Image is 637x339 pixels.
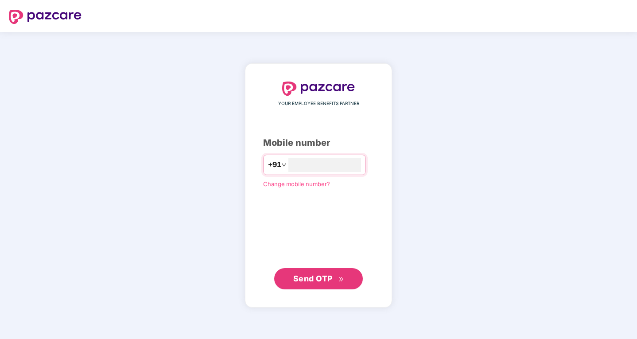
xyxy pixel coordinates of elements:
[282,82,355,96] img: logo
[268,159,281,170] span: +91
[263,136,374,150] div: Mobile number
[263,180,330,187] a: Change mobile number?
[278,100,359,107] span: YOUR EMPLOYEE BENEFITS PARTNER
[9,10,82,24] img: logo
[281,162,287,168] span: down
[338,277,344,282] span: double-right
[293,274,333,283] span: Send OTP
[274,268,363,289] button: Send OTPdouble-right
